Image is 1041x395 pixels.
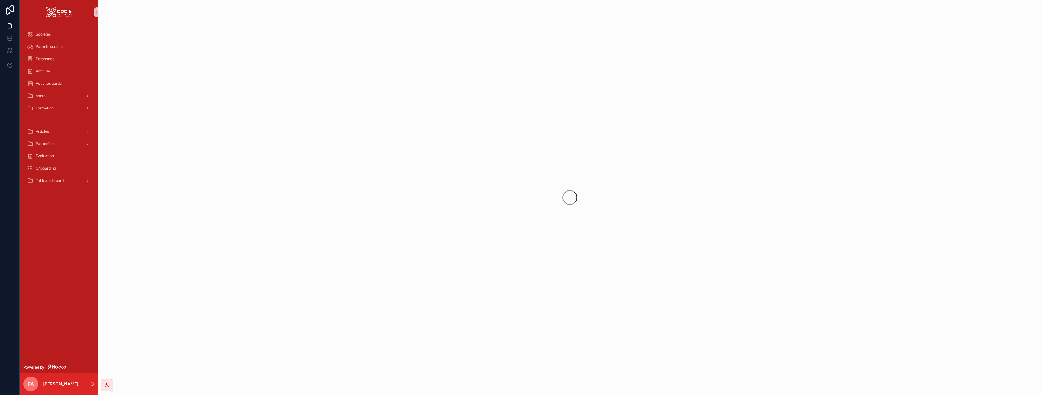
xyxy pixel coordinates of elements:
a: Evaluation [23,151,95,162]
a: Parents société [23,41,95,52]
span: Activités cards [36,81,62,86]
a: Personnes [23,53,95,65]
a: Vente [23,90,95,101]
p: [PERSON_NAME] [43,381,78,387]
a: Tableau de bord [23,175,95,186]
span: Onboarding [36,166,56,171]
span: Tableau de bord [36,178,64,183]
a: Articles [23,126,95,137]
span: Formation [36,106,54,111]
span: Personnes [36,57,54,61]
span: Evaluation [36,154,54,158]
span: Activités [36,69,51,74]
a: Formation [23,103,95,114]
a: Paramètres [23,138,95,149]
span: Sociétés [36,32,51,37]
span: Powered by [23,365,44,370]
div: scrollable content [20,25,98,194]
span: FA [28,380,34,388]
span: Paramètres [36,141,56,146]
a: Powered by [20,362,98,373]
span: Parents société [36,44,63,49]
a: Activités cards [23,78,95,89]
a: Sociétés [23,29,95,40]
a: Activités [23,66,95,77]
img: App logo [46,7,72,17]
span: Articles [36,129,49,134]
span: Vente [36,93,46,98]
a: Onboarding [23,163,95,174]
